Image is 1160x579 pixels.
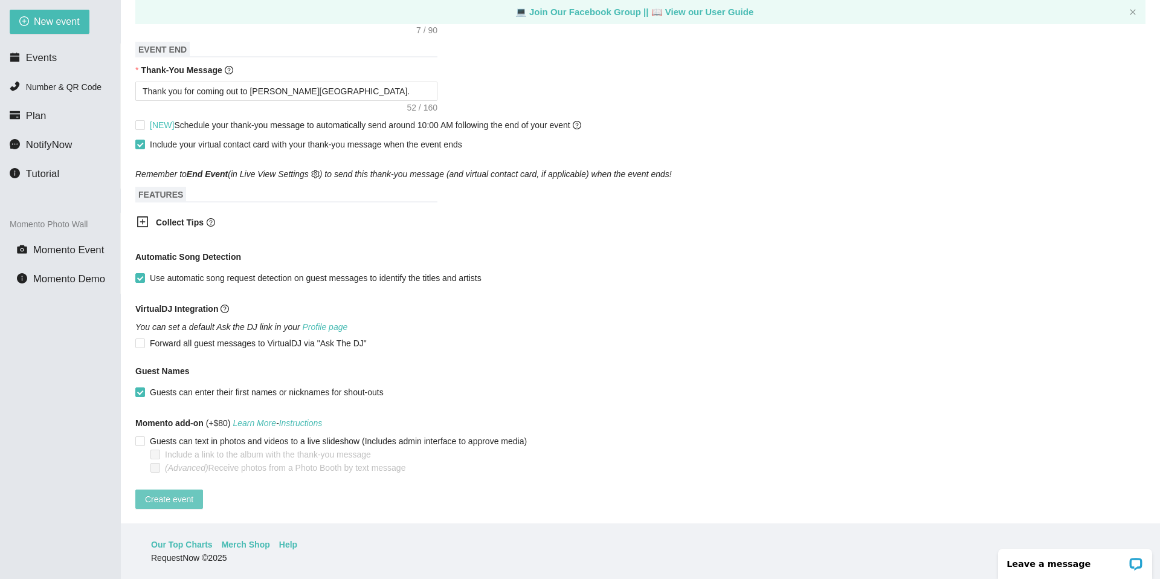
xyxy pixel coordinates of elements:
span: Schedule your thank-you message to automatically send around 10:00 AM following the end of your e... [150,120,581,130]
span: phone [10,81,20,91]
textarea: Thank you for coming out to [PERSON_NAME][GEOGRAPHIC_DATA]. Drive safe. [135,82,437,101]
span: laptop [651,7,663,17]
span: Momento Event [33,244,105,256]
span: Create event [145,493,193,506]
a: Profile page [303,322,348,332]
span: New event [34,14,80,29]
a: Merch Shop [222,538,270,551]
b: Momento add-on [135,418,204,428]
span: question-circle [573,121,581,129]
span: plus-square [137,216,149,228]
span: Events [26,52,57,63]
iframe: LiveChat chat widget [990,541,1160,579]
a: Instructions [279,418,323,428]
div: Collect Tipsquestion-circle [127,209,429,238]
button: Create event [135,490,203,509]
span: Forward all guest messages to VirtualDJ via "Ask The DJ" [145,337,372,350]
div: RequestNow © 2025 [151,551,1127,564]
span: question-circle [225,66,233,74]
b: Guest Names [135,366,189,376]
span: Guests can text in photos and videos to a live slideshow (Includes admin interface to approve media) [145,435,532,448]
span: NotifyNow [26,139,72,150]
span: camera [17,244,27,254]
span: Momento Demo [33,273,105,285]
span: Guests can enter their first names or nicknames for shout-outs [145,386,388,399]
span: plus-circle [19,16,29,28]
i: You can set a default Ask the DJ link in your [135,322,347,332]
b: Collect Tips [156,218,204,227]
span: Plan [26,110,47,121]
span: Receive photos from a Photo Booth by text message [160,461,410,474]
button: close [1129,8,1136,16]
span: question-circle [207,218,215,227]
span: EVENT END [135,42,190,57]
span: (+$80) [135,416,322,430]
b: Automatic Song Detection [135,250,241,264]
a: laptop Join Our Facebook Group || [515,7,651,17]
i: Remember to (in Live View Settings ) to send this thank-you message (and virtual contact card, if... [135,169,672,179]
span: calendar [10,52,20,62]
span: Include your virtual contact card with your thank-you message when the event ends [150,140,462,149]
a: Help [279,538,297,551]
span: Number & QR Code [26,82,101,92]
span: setting [311,170,320,178]
span: Include a link to the album with the thank-you message [160,448,376,461]
a: Learn More [233,418,276,428]
span: [NEW] [150,120,174,130]
span: laptop [515,7,527,17]
span: FEATURES [135,187,186,202]
span: question-circle [221,305,229,313]
b: VirtualDJ Integration [135,304,218,314]
i: - [233,418,322,428]
b: End Event [187,169,228,179]
span: Use automatic song request detection on guest messages to identify the titles and artists [145,271,486,285]
button: plus-circleNew event [10,10,89,34]
b: Thank-You Message [141,65,222,75]
span: credit-card [10,110,20,120]
span: info-circle [17,273,27,283]
span: Tutorial [26,168,59,180]
a: laptop View our User Guide [651,7,754,17]
i: (Advanced) [165,463,208,473]
span: info-circle [10,168,20,178]
span: message [10,139,20,149]
a: Our Top Charts [151,538,213,551]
